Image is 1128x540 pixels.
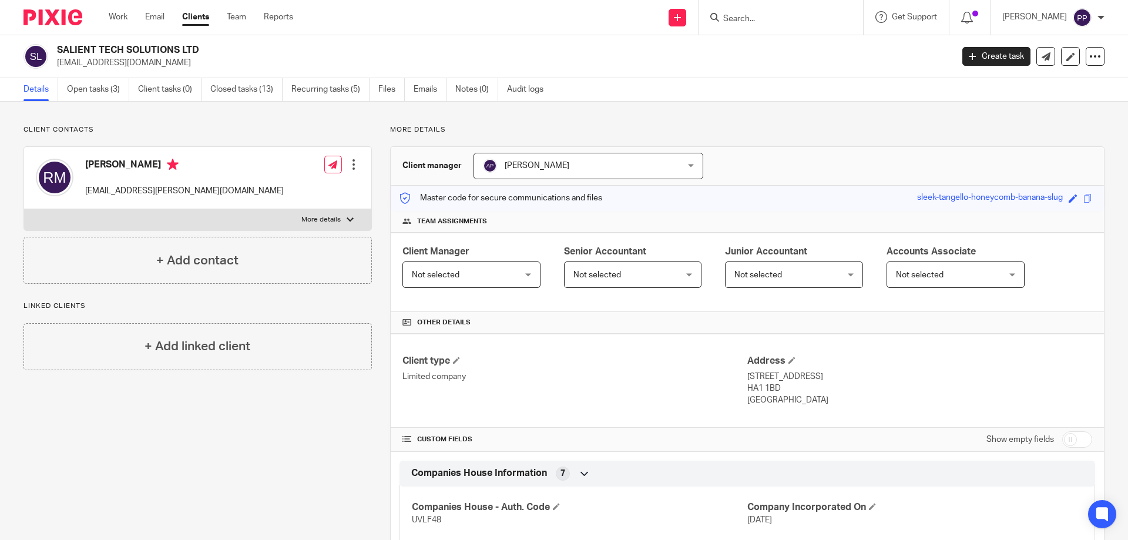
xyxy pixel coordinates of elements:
h4: + Add linked client [145,337,250,355]
h4: Company Incorporated On [747,501,1083,514]
a: Reports [264,11,293,23]
span: [PERSON_NAME] [505,162,569,170]
span: Not selected [573,271,621,279]
p: Linked clients [23,301,372,311]
p: HA1 1BD [747,383,1092,394]
a: Emails [414,78,446,101]
input: Search [722,14,828,25]
img: svg%3E [36,159,73,196]
span: Other details [417,318,471,327]
a: Create task [962,47,1030,66]
h4: CUSTOM FIELDS [402,435,747,444]
label: Show empty fields [986,434,1054,445]
img: svg%3E [1073,8,1092,27]
p: [GEOGRAPHIC_DATA] [747,394,1092,406]
span: Not selected [412,271,459,279]
span: Accounts Associate [887,247,976,256]
p: Master code for secure communications and files [399,192,602,204]
span: Team assignments [417,217,487,226]
p: More details [390,125,1104,135]
h4: [PERSON_NAME] [85,159,284,173]
span: Not selected [734,271,782,279]
span: Client Manager [402,247,469,256]
a: Audit logs [507,78,552,101]
span: Companies House Information [411,467,547,479]
span: Get Support [892,13,937,21]
a: Notes (0) [455,78,498,101]
p: [STREET_ADDRESS] [747,371,1092,383]
span: Not selected [896,271,944,279]
span: Junior Accountant [725,247,807,256]
span: Senior Accountant [564,247,646,256]
p: More details [301,215,341,224]
a: Email [145,11,164,23]
img: Pixie [23,9,82,25]
a: Client tasks (0) [138,78,202,101]
h4: + Add contact [156,251,239,270]
a: Files [378,78,405,101]
a: Recurring tasks (5) [291,78,370,101]
i: Primary [167,159,179,170]
h2: SALIENT TECH SOLUTIONS LTD [57,44,767,56]
a: Clients [182,11,209,23]
h4: Companies House - Auth. Code [412,501,747,514]
p: Client contacts [23,125,372,135]
span: UVLF48 [412,516,441,524]
p: [EMAIL_ADDRESS][DOMAIN_NAME] [57,57,945,69]
p: Limited company [402,371,747,383]
a: Work [109,11,127,23]
p: [PERSON_NAME] [1002,11,1067,23]
span: [DATE] [747,516,772,524]
a: Closed tasks (13) [210,78,283,101]
div: sleek-tangello-honeycomb-banana-slug [917,192,1063,205]
h4: Client type [402,355,747,367]
p: [EMAIL_ADDRESS][PERSON_NAME][DOMAIN_NAME] [85,185,284,197]
img: svg%3E [23,44,48,69]
a: Details [23,78,58,101]
span: 7 [560,468,565,479]
h3: Client manager [402,160,462,172]
a: Team [227,11,246,23]
a: Open tasks (3) [67,78,129,101]
img: svg%3E [483,159,497,173]
h4: Address [747,355,1092,367]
